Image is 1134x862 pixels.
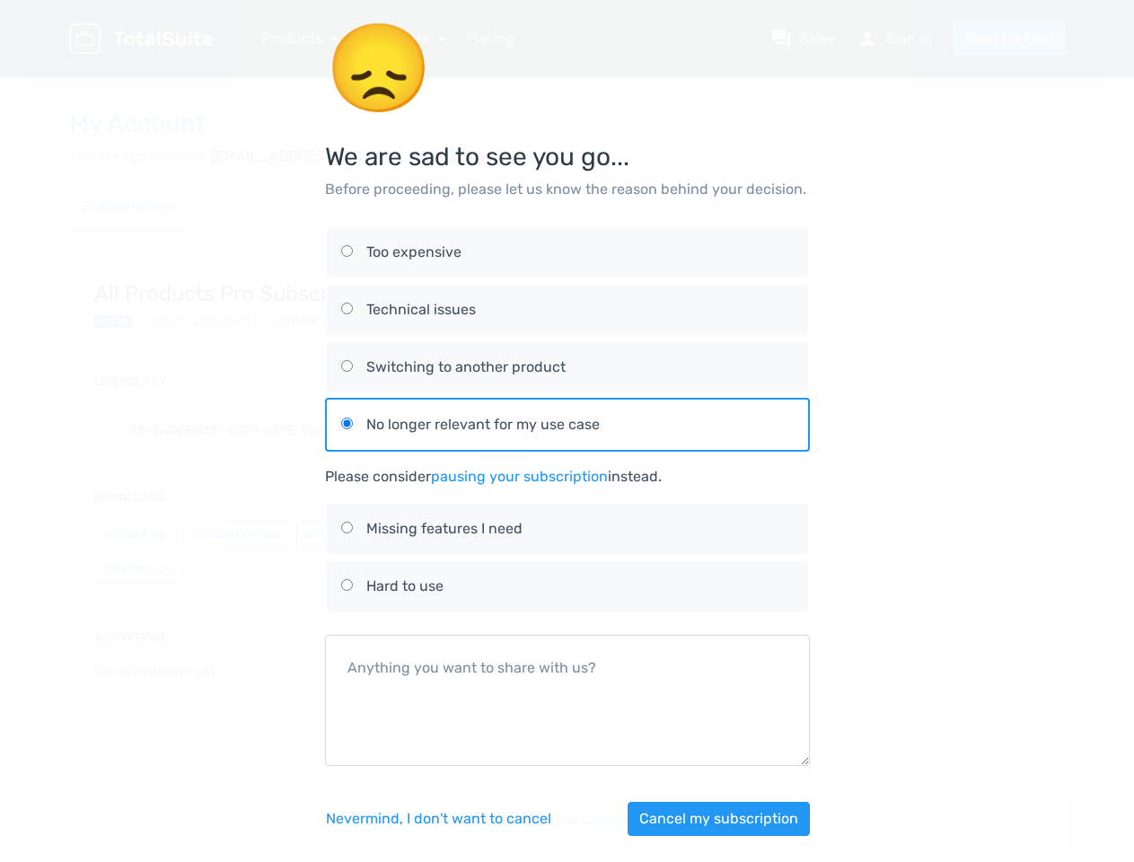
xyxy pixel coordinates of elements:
[341,400,794,450] label: No longer relevant for my use case
[341,227,794,277] label: Too expensive
[341,342,794,392] label: Switching to another product
[366,414,794,435] div: No longer relevant for my use case
[341,303,353,314] input: Technical issues Technical issues
[325,466,810,488] div: Please consider instead.
[325,179,810,200] p: Before proceeding, please let us know the reason behind your decision.
[366,299,794,321] div: Technical issues
[341,418,353,429] input: No longer relevant for my use case No longer relevant for my use case
[341,504,794,554] label: Missing features I need
[366,576,794,597] div: Hard to use
[341,245,353,257] input: Too expensive Too expensive
[341,561,794,611] label: Hard to use
[628,802,810,836] button: Cancel my subscription
[325,17,433,119] span: 😞
[325,22,810,172] h3: We are sad to see you go...
[341,522,353,533] input: Missing features I need Missing features I need
[341,579,353,591] input: Hard to use Hard to use
[341,360,353,372] input: Switching to another product Switching to another product
[431,468,608,485] a: pausing your subscription
[341,285,794,335] label: Technical issues
[325,802,552,836] button: Nevermind, I don't want to cancel
[366,242,794,263] div: Too expensive
[366,356,794,378] div: Switching to another product
[366,518,794,540] div: Missing features I need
